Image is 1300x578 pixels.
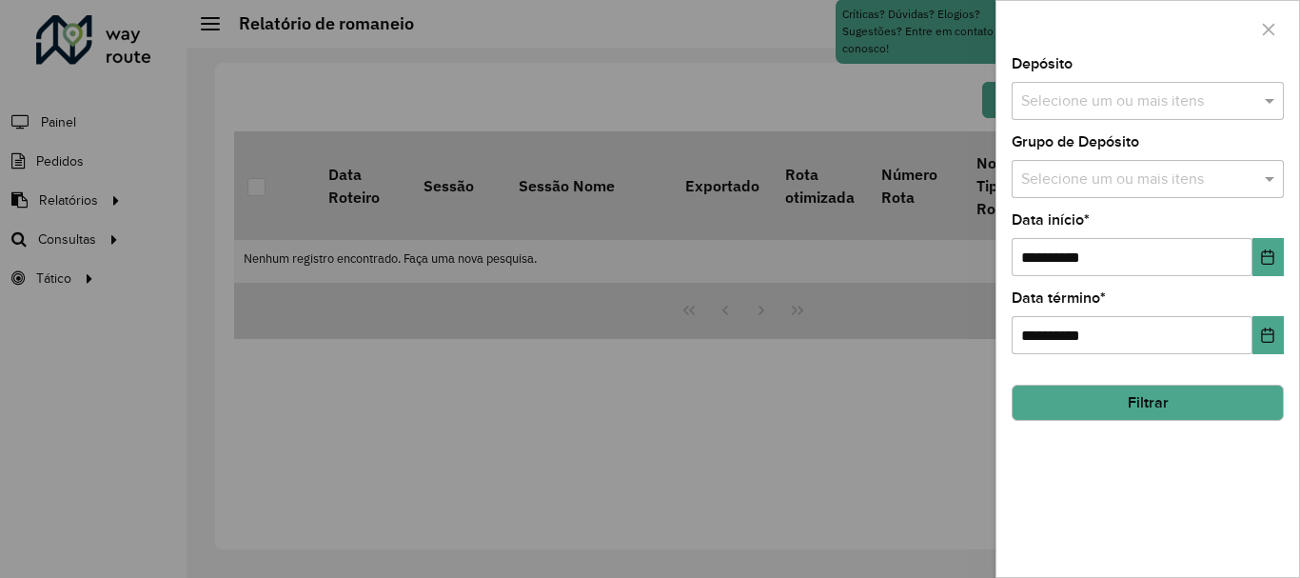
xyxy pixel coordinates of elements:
label: Data início [1012,209,1090,231]
label: Grupo de Depósito [1012,130,1139,153]
label: Data término [1012,287,1106,309]
button: Filtrar [1012,385,1284,421]
label: Depósito [1012,52,1073,75]
button: Choose Date [1252,238,1284,276]
button: Choose Date [1252,316,1284,354]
